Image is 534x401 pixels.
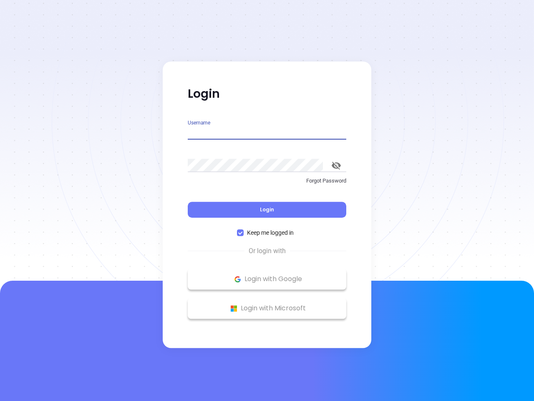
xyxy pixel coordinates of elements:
[244,246,290,256] span: Or login with
[192,273,342,285] p: Login with Google
[188,120,210,125] label: Username
[188,86,346,102] p: Login
[229,303,239,314] img: Microsoft Logo
[244,228,297,237] span: Keep me logged in
[188,269,346,289] button: Google Logo Login with Google
[260,206,274,213] span: Login
[188,177,346,185] p: Forgot Password
[326,155,346,175] button: toggle password visibility
[188,202,346,218] button: Login
[188,298,346,319] button: Microsoft Logo Login with Microsoft
[188,177,346,192] a: Forgot Password
[232,274,243,284] img: Google Logo
[192,302,342,315] p: Login with Microsoft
